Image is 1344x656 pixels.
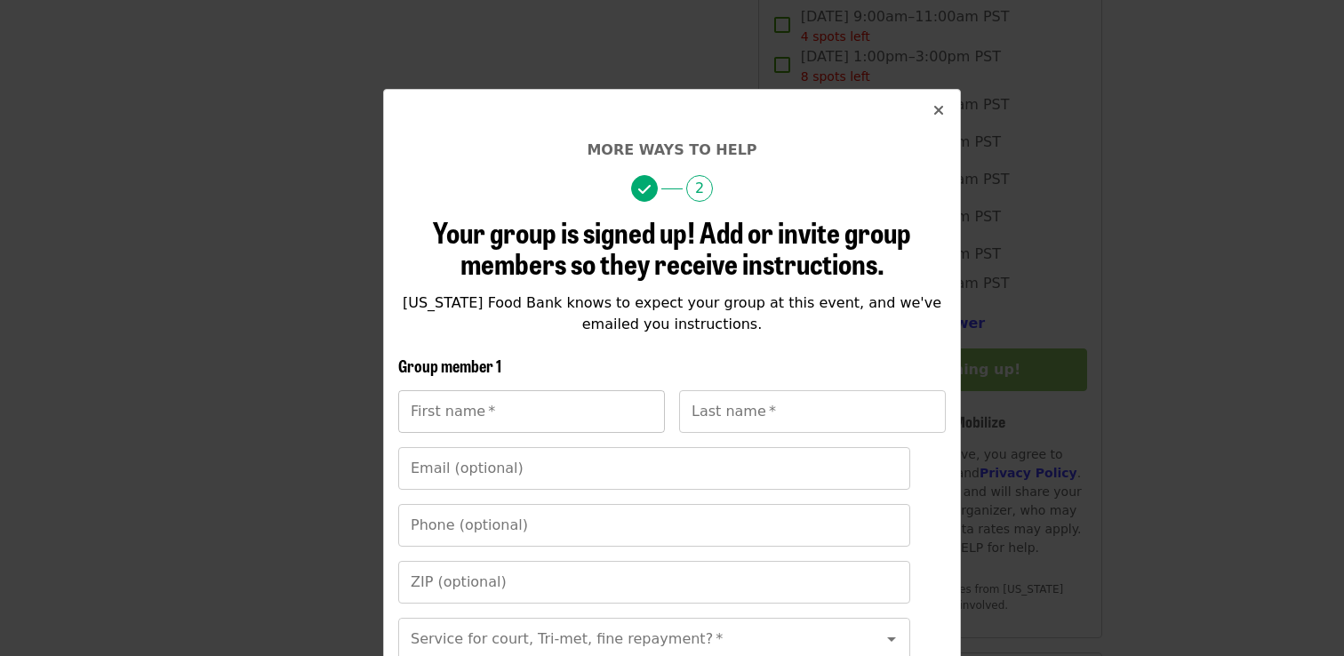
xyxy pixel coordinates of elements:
span: Your group is signed up! Add or invite group members so they receive instructions. [433,211,911,284]
input: Phone (optional) [398,504,910,547]
i: check icon [638,181,651,198]
button: Open [879,627,904,652]
button: Close [917,90,960,132]
input: Last name [679,390,946,433]
span: [US_STATE] Food Bank knows to expect your group at this event, and we've emailed you instructions. [403,294,941,332]
span: More ways to help [587,141,756,158]
input: First name [398,390,665,433]
input: ZIP (optional) [398,561,910,604]
span: 2 [686,175,713,202]
span: Group member 1 [398,354,501,377]
i: times icon [933,102,944,119]
input: Email (optional) [398,447,910,490]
